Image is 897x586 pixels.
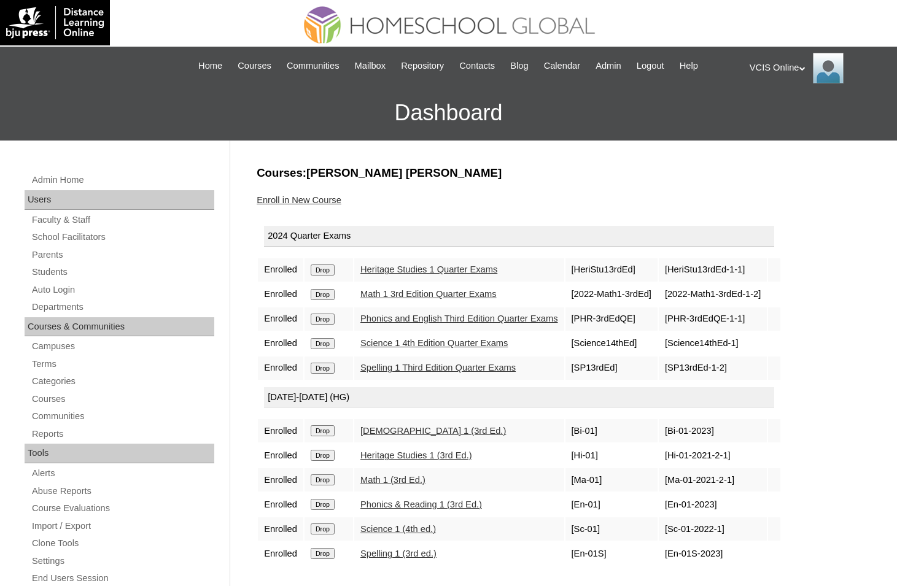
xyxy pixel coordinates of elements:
td: Enrolled [258,307,303,331]
a: Communities [31,409,214,424]
div: Users [25,190,214,210]
a: Phonics & Reading 1 (3rd Ed.) [360,499,482,509]
img: VCIS Online Admin [813,53,844,83]
a: Heritage Studies 1 Quarter Exams [360,264,497,274]
a: Alerts [31,466,214,481]
td: [SP13rdEd] [565,357,658,380]
a: Repository [395,59,450,73]
a: Course Evaluations [31,501,214,516]
td: Enrolled [258,283,303,306]
a: Logout [631,59,670,73]
td: [HeriStu13rdEd] [565,258,658,282]
img: logo-white.png [6,6,104,39]
td: [2022-Math1-3rdEd] [565,283,658,306]
a: Courses [31,391,214,407]
h3: Dashboard [6,85,891,141]
input: Drop [311,314,335,325]
td: [Science14thEd-1] [659,332,767,355]
a: End Users Session [31,571,214,586]
div: Tools [25,444,214,463]
input: Drop [311,363,335,374]
a: Categories [31,374,214,389]
a: Home [192,59,228,73]
a: Calendar [538,59,586,73]
a: Phonics and English Third Edition Quarter Exams [360,314,558,323]
span: Courses [238,59,271,73]
a: Admin [589,59,627,73]
span: Mailbox [355,59,386,73]
a: Math 1 3rd Edition Quarter Exams [360,289,497,299]
input: Drop [311,548,335,559]
td: [Sc-01-2022-1] [659,517,767,541]
td: [Ma-01-2021-2-1] [659,468,767,492]
span: Blog [510,59,528,73]
a: Faculty & Staff [31,212,214,228]
div: VCIS Online [750,53,885,83]
td: [En-01S-2023] [659,542,767,565]
span: Contacts [459,59,495,73]
a: Departments [31,299,214,315]
input: Drop [311,338,335,349]
a: Communities [281,59,346,73]
a: Mailbox [349,59,392,73]
a: [DEMOGRAPHIC_DATA] 1 (3rd Ed.) [360,426,506,436]
td: [Hi-01] [565,444,658,467]
a: Spelling 1 (3rd ed.) [360,549,437,558]
a: Auto Login [31,282,214,298]
div: Courses & Communities [25,317,214,337]
a: Terms [31,357,214,372]
td: Enrolled [258,468,303,492]
td: [Sc-01] [565,517,658,541]
td: Enrolled [258,419,303,442]
td: Enrolled [258,332,303,355]
span: Home [198,59,222,73]
a: Import / Export [31,519,214,534]
a: School Facilitators [31,229,214,245]
span: Admin [596,59,621,73]
td: [Science14thEd] [565,332,658,355]
td: Enrolled [258,493,303,516]
a: Help [674,59,704,73]
a: Clone Tools [31,536,214,551]
td: Enrolled [258,517,303,541]
span: Communities [287,59,340,73]
td: Enrolled [258,542,303,565]
div: [DATE]-[DATE] (HG) [264,387,774,408]
a: Contacts [453,59,501,73]
span: Logout [637,59,664,73]
div: 2024 Quarter Exams [264,226,774,247]
input: Drop [311,264,335,276]
a: Admin Home [31,172,214,188]
a: Science 1 4th Edition Quarter Exams [360,338,508,348]
a: Blog [504,59,534,73]
h3: Courses:[PERSON_NAME] [PERSON_NAME] [257,165,864,181]
span: Repository [401,59,444,73]
td: [Hi-01-2021-2-1] [659,444,767,467]
td: [En-01-2023] [659,493,767,516]
a: Heritage Studies 1 (3rd Ed.) [360,450,472,460]
td: [Bi-01-2023] [659,419,767,442]
a: Abuse Reports [31,484,214,499]
input: Drop [311,425,335,436]
td: [Ma-01] [565,468,658,492]
input: Drop [311,523,335,534]
td: [SP13rdEd-1-2] [659,357,767,380]
td: [2022-Math1-3rdEd-1-2] [659,283,767,306]
td: Enrolled [258,444,303,467]
a: Science 1 (4th ed.) [360,524,436,534]
a: Campuses [31,339,214,354]
input: Drop [311,289,335,300]
td: [En-01S] [565,542,658,565]
a: Math 1 (3rd Ed.) [360,475,425,485]
a: Courses [231,59,278,73]
input: Drop [311,499,335,510]
td: [PHR-3rdEdQE-1-1] [659,307,767,331]
a: Enroll in New Course [257,195,341,205]
input: Drop [311,474,335,485]
a: Reports [31,426,214,442]
td: [Bi-01] [565,419,658,442]
td: [PHR-3rdEdQE] [565,307,658,331]
a: Students [31,264,214,280]
a: Settings [31,553,214,569]
span: Calendar [544,59,580,73]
